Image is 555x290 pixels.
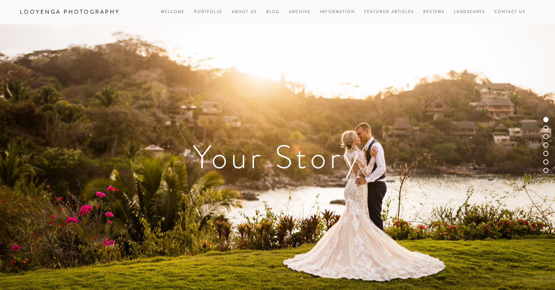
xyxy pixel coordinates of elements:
a: Welcome [161,7,185,16]
a: Blog [266,7,280,16]
a: Featured Articles [364,7,414,16]
a: Landscapes [454,7,485,16]
a: Information [320,9,355,15]
a: Contact Us [494,7,525,16]
a: Archive [289,7,310,16]
h1: Your Story [20,141,535,173]
a: Reviews [423,7,444,16]
a: About Us [232,7,257,16]
a: Looyenga Photography [15,7,125,18]
a: Portfolio [194,9,222,15]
